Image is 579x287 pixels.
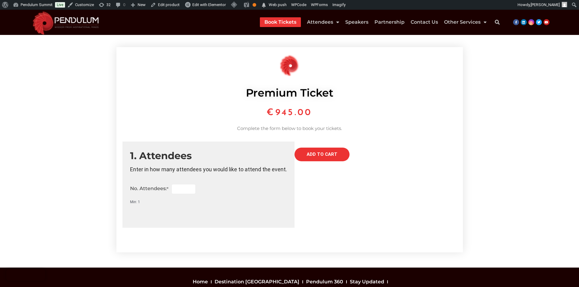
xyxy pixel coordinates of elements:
[130,149,287,163] h3: 1. Attendees
[130,164,287,174] p: Enter in how many attendees you would like to attend the event.
[491,16,503,28] div: Search
[295,148,350,161] button: Add to cart
[122,87,457,99] h1: Premium Ticket
[130,186,167,191] span: No. Attendees:
[531,2,560,7] span: [PERSON_NAME]
[253,3,256,7] div: OK
[264,17,296,27] a: Book Tickets
[55,2,65,8] a: Live
[261,1,267,9] span: 
[192,2,226,7] span: Edit with Elementor
[348,277,386,286] a: Stay Updated
[307,17,339,27] a: Attendees
[213,277,301,286] a: Destination [GEOGRAPHIC_DATA]
[345,17,368,27] a: Speakers
[6,269,45,281] iframe: Brevo live chat
[444,17,487,27] a: Other Services
[267,108,312,118] bdi: 945.00
[411,17,438,27] a: Contact Us
[123,124,456,133] p: Complete the form below to book your tickets.
[305,277,345,286] a: Pendulum 360
[260,17,487,27] nav: Menu
[29,10,103,35] img: cropped-cropped-Pendulum-Summit-Logo-Website.png
[267,108,275,118] span: €
[130,199,287,205] small: Min: 1
[374,17,405,27] a: Partnership
[191,277,209,286] a: Home
[277,53,302,77] img: pendulum-icon-red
